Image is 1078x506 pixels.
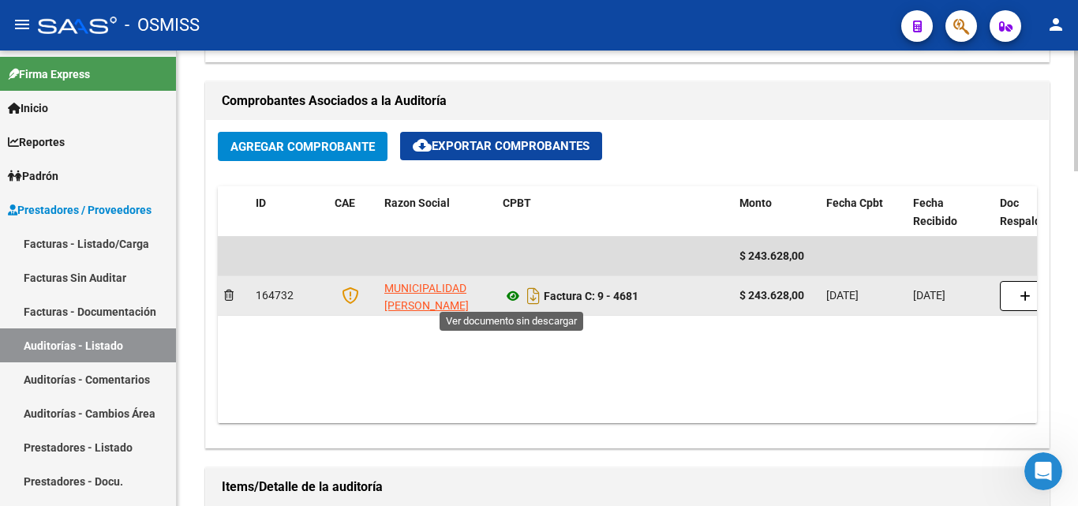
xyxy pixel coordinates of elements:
span: Inicio [8,99,48,117]
mat-icon: person [1046,15,1065,34]
span: Exportar Comprobantes [413,139,590,153]
strong: $ 243.628,00 [739,289,804,302]
datatable-header-cell: Fecha Cpbt [820,186,907,238]
span: [DATE] [826,289,859,302]
span: Razon Social [384,197,450,209]
i: Descargar documento [523,283,544,309]
span: - OSMISS [125,8,200,43]
span: Monto [739,197,772,209]
h1: Items/Detalle de la auditoría [222,474,1033,500]
span: Agregar Comprobante [230,140,375,154]
datatable-header-cell: Razon Social [378,186,496,238]
span: 164732 [256,289,294,302]
span: $ 243.628,00 [739,249,804,262]
span: Fecha Recibido [913,197,957,227]
span: Reportes [8,133,65,151]
span: CPBT [503,197,531,209]
h1: Comprobantes Asociados a la Auditoría [222,88,1033,114]
span: ID [256,197,266,209]
span: CAE [335,197,355,209]
span: Doc Respaldatoria [1000,197,1071,227]
span: Prestadores / Proveedores [8,201,152,219]
datatable-header-cell: Monto [733,186,820,238]
strong: Factura C: 9 - 4681 [544,290,638,302]
span: Fecha Cpbt [826,197,883,209]
button: Exportar Comprobantes [400,132,602,160]
iframe: Intercom live chat [1024,452,1062,490]
mat-icon: menu [13,15,32,34]
span: Padrón [8,167,58,185]
button: Agregar Comprobante [218,132,387,161]
datatable-header-cell: CPBT [496,186,733,238]
span: [DATE] [913,289,945,302]
datatable-header-cell: ID [249,186,328,238]
mat-icon: cloud_download [413,136,432,155]
span: Firma Express [8,66,90,83]
datatable-header-cell: Fecha Recibido [907,186,994,238]
datatable-header-cell: CAE [328,186,378,238]
span: MUNICIPALIDAD [PERSON_NAME][GEOGRAPHIC_DATA] [384,282,491,331]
